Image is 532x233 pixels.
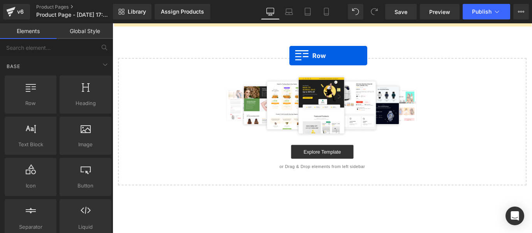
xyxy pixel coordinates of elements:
span: Library [128,8,146,15]
div: v6 [16,7,25,17]
button: Publish [463,4,510,19]
span: Heading [62,99,109,107]
a: Laptop [280,4,298,19]
span: Image [62,140,109,149]
span: Button [62,182,109,190]
span: Liquid [62,223,109,231]
button: Undo [348,4,363,19]
span: Separator [7,223,54,231]
div: Open Intercom Messenger [506,207,524,225]
a: Explore Template [201,137,271,152]
a: Mobile [317,4,336,19]
span: Save [395,8,407,16]
a: Product Pages [36,4,126,10]
span: Row [7,99,54,107]
p: or Drag & Drop elements from left sidebar [19,158,453,164]
a: Tablet [298,4,317,19]
span: Icon [7,182,54,190]
span: Preview [429,8,450,16]
span: Text Block [7,140,54,149]
button: More [513,4,529,19]
span: Base [6,63,21,70]
button: Redo [366,4,382,19]
a: v6 [3,4,30,19]
a: New Library [113,4,151,19]
div: Assign Products [161,9,204,15]
a: Preview [420,4,460,19]
a: Global Style [56,23,113,39]
a: Desktop [261,4,280,19]
span: Publish [472,9,491,15]
span: Product Page - [DATE] 17:33:28 [36,12,111,18]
